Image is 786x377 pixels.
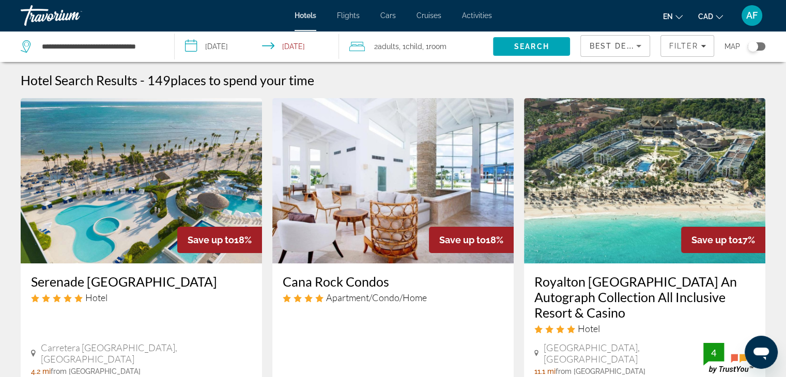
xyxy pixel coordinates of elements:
span: from [GEOGRAPHIC_DATA] [556,367,645,375]
span: en [663,12,673,21]
span: Search [514,42,549,51]
span: Room [429,42,446,51]
img: Cana Rock Condos [272,98,514,263]
span: from [GEOGRAPHIC_DATA] [51,367,141,375]
h2: 149 [147,72,314,88]
img: Serenade Punta Cana Beach & Spa Resort [21,98,262,263]
a: Travorium [21,2,124,29]
div: 4 star Apartment [283,292,503,303]
span: AF [746,10,758,21]
span: Adults [378,42,399,51]
span: , 1 [399,39,422,54]
span: places to spend your time [171,72,314,88]
button: Filters [660,35,714,57]
button: Toggle map [740,42,765,51]
button: User Menu [738,5,765,26]
img: Royalton Punta Cana An Autograph Collection All Inclusive Resort & Casino [524,98,765,263]
span: Best Deals [589,42,643,50]
span: Hotel [578,323,600,334]
div: 4 star Hotel [534,323,755,334]
span: [GEOGRAPHIC_DATA], [GEOGRAPHIC_DATA] [544,342,703,365]
a: Cana Rock Condos [283,274,503,289]
img: TrustYou guest rating badge [703,343,755,373]
span: Child [406,42,422,51]
div: 18% [177,227,262,253]
a: Hotels [295,11,316,20]
span: , 1 [422,39,446,54]
button: Travelers: 2 adults, 1 child [339,31,493,62]
input: Search hotel destination [41,39,159,54]
a: Royalton [GEOGRAPHIC_DATA] An Autograph Collection All Inclusive Resort & Casino [534,274,755,320]
span: Map [725,39,740,54]
button: Select check in and out date [175,31,339,62]
mat-select: Sort by [589,40,641,52]
h1: Hotel Search Results [21,72,137,88]
a: Flights [337,11,360,20]
div: 17% [681,227,765,253]
a: Activities [462,11,492,20]
span: 4.2 mi [31,367,51,375]
a: Serenade [GEOGRAPHIC_DATA] [31,274,252,289]
span: - [140,72,145,88]
span: Apartment/Condo/Home [326,292,427,303]
a: Cruises [417,11,441,20]
span: Carretera [GEOGRAPHIC_DATA], [GEOGRAPHIC_DATA] [41,342,252,365]
span: CAD [698,12,713,21]
span: Hotel [85,292,107,303]
button: Search [493,37,570,56]
div: 5 star Hotel [31,292,252,303]
span: Save up to [188,234,234,245]
a: Cars [380,11,396,20]
iframe: Button to launch messaging window [745,336,778,369]
span: 11.1 mi [534,367,556,375]
span: Filter [669,42,698,50]
button: Change currency [698,9,723,24]
span: Save up to [439,234,486,245]
span: 2 [374,39,399,54]
div: 18% [429,227,514,253]
button: Change language [663,9,683,24]
span: Save up to [691,234,738,245]
div: 4 [703,347,724,359]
